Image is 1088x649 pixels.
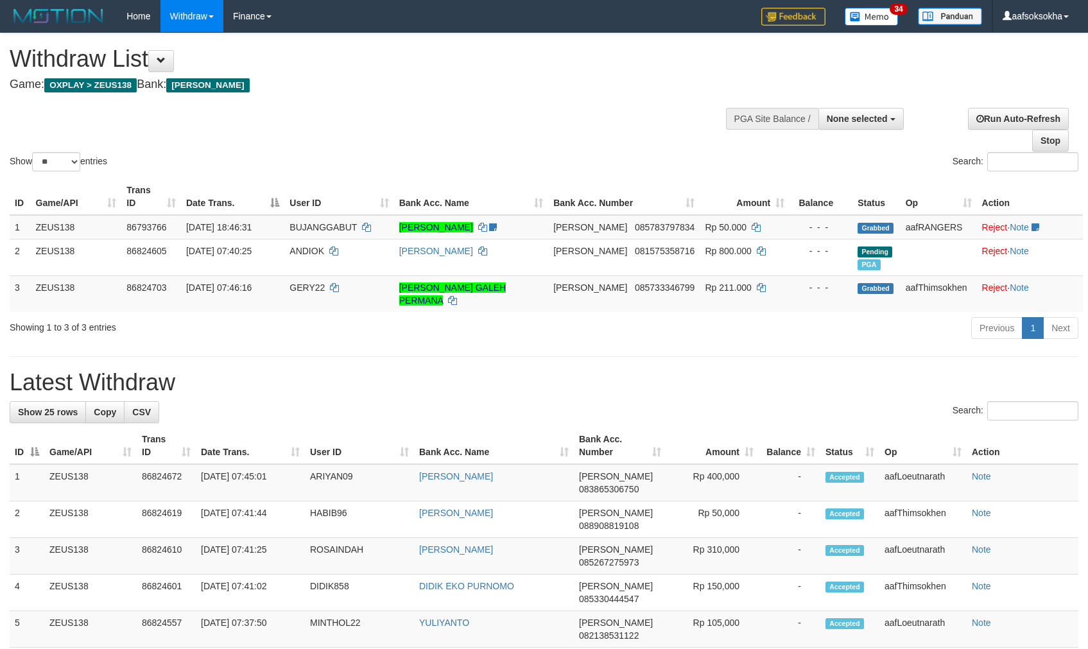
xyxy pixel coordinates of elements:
th: Trans ID: activate to sort column ascending [121,178,181,215]
a: 1 [1022,317,1044,339]
a: Previous [971,317,1023,339]
span: [PERSON_NAME] [553,282,627,293]
td: ZEUS138 [44,464,137,501]
td: Rp 105,000 [666,611,759,648]
td: [DATE] 07:45:01 [196,464,305,501]
td: 86824557 [137,611,196,648]
td: 4 [10,575,44,611]
th: Balance [790,178,852,215]
img: panduan.png [918,8,982,25]
td: aafRANGERS [901,215,977,239]
span: [DATE] 07:46:16 [186,282,252,293]
td: DIDIK858 [305,575,414,611]
a: Note [972,544,991,555]
span: Pending [858,247,892,257]
td: ZEUS138 [44,575,137,611]
span: CSV [132,407,151,417]
td: HABIB96 [305,501,414,538]
img: Button%20Memo.svg [845,8,899,26]
span: [DATE] 18:46:31 [186,222,252,232]
span: 86824703 [126,282,166,293]
select: Showentries [32,152,80,171]
h1: Latest Withdraw [10,370,1078,395]
td: Rp 400,000 [666,464,759,501]
span: Copy 082138531122 to clipboard [579,630,639,641]
div: - - - [795,281,847,294]
span: Rp 211.000 [705,282,751,293]
td: aafLoeutnarath [879,538,967,575]
td: 5 [10,611,44,648]
span: [PERSON_NAME] [579,471,653,481]
label: Search: [953,401,1078,420]
span: OXPLAY > ZEUS138 [44,78,137,92]
a: DIDIK EKO PURNOMO [419,581,514,591]
td: 86824610 [137,538,196,575]
span: ANDIOK [289,246,324,256]
th: Status: activate to sort column ascending [820,428,879,464]
input: Search: [987,152,1078,171]
td: 2 [10,239,31,275]
th: Game/API: activate to sort column ascending [44,428,137,464]
span: Copy 081575358716 to clipboard [635,246,695,256]
td: [DATE] 07:41:25 [196,538,305,575]
span: Copy 085783797834 to clipboard [635,222,695,232]
a: YULIYANTO [419,618,469,628]
span: [DATE] 07:40:25 [186,246,252,256]
td: [DATE] 07:37:50 [196,611,305,648]
h1: Withdraw List [10,46,712,72]
a: Reject [982,246,1008,256]
td: ROSAINDAH [305,538,414,575]
td: - [759,611,820,648]
td: ZEUS138 [31,275,122,312]
td: 86824619 [137,501,196,538]
h4: Game: Bank: [10,78,712,91]
span: Accepted [825,618,864,629]
img: Feedback.jpg [761,8,825,26]
th: User ID: activate to sort column ascending [284,178,393,215]
span: Rp 50.000 [705,222,747,232]
a: Note [972,508,991,518]
td: Rp 50,000 [666,501,759,538]
a: Note [1010,222,1029,232]
a: [PERSON_NAME] [419,471,493,481]
span: None selected [827,114,888,124]
th: Bank Acc. Number: activate to sort column ascending [574,428,666,464]
span: Accepted [825,508,864,519]
span: Rp 800.000 [705,246,751,256]
span: 34 [890,3,907,15]
th: Game/API: activate to sort column ascending [31,178,122,215]
a: Reject [982,282,1008,293]
td: 3 [10,538,44,575]
td: aafThimsokhen [879,501,967,538]
td: - [759,501,820,538]
td: 86824601 [137,575,196,611]
span: Accepted [825,545,864,556]
div: - - - [795,221,847,234]
th: Action [967,428,1078,464]
td: - [759,464,820,501]
td: aafLoeutnarath [879,611,967,648]
td: ZEUS138 [44,538,137,575]
span: Accepted [825,582,864,593]
span: [PERSON_NAME] [579,508,653,518]
td: Rp 310,000 [666,538,759,575]
td: - [759,538,820,575]
th: ID: activate to sort column descending [10,428,44,464]
span: BUJANGGABUT [289,222,357,232]
td: 1 [10,215,31,239]
a: Note [972,618,991,628]
span: GERY22 [289,282,325,293]
th: Amount: activate to sort column ascending [666,428,759,464]
a: Show 25 rows [10,401,86,423]
td: Rp 150,000 [666,575,759,611]
a: Reject [982,222,1008,232]
span: Grabbed [858,223,894,234]
td: ZEUS138 [44,611,137,648]
td: · [977,215,1083,239]
th: User ID: activate to sort column ascending [305,428,414,464]
span: [PERSON_NAME] [553,246,627,256]
label: Search: [953,152,1078,171]
th: Bank Acc. Number: activate to sort column ascending [548,178,700,215]
span: Copy 085330444547 to clipboard [579,594,639,604]
td: ARIYAN09 [305,464,414,501]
